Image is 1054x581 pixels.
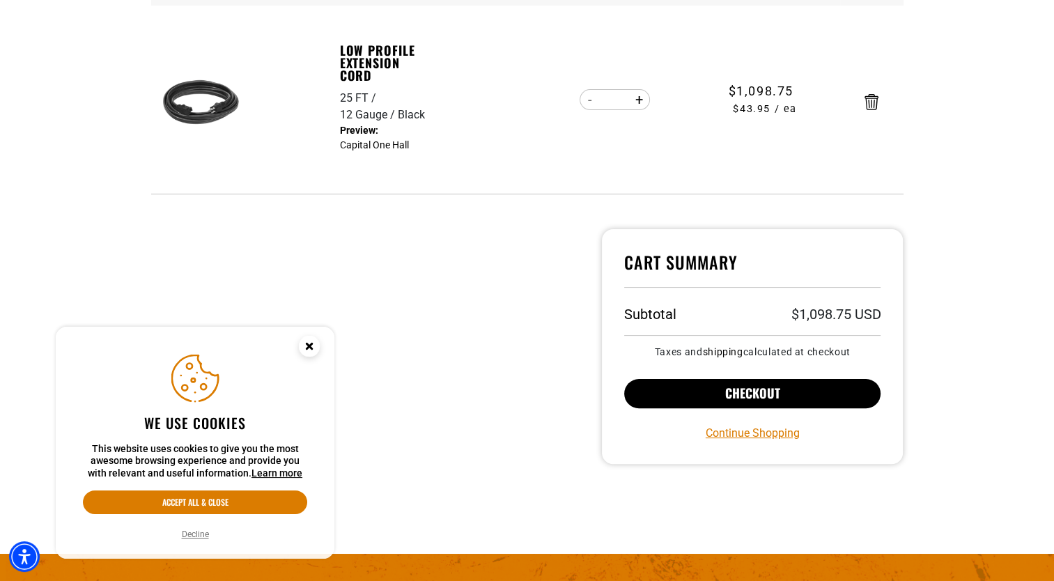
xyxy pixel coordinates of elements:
[690,102,839,117] span: $43.95 / ea
[340,107,398,123] div: 12 Gauge
[340,44,436,82] a: Low Profile Extension Cord
[706,425,800,442] a: Continue Shopping
[624,251,881,288] h4: Cart Summary
[624,379,881,408] button: Checkout
[624,307,676,321] h3: Subtotal
[624,347,881,357] small: Taxes and calculated at checkout
[703,346,743,357] a: shipping
[791,307,881,321] p: $1,098.75 USD
[83,490,307,514] button: Accept all & close
[178,527,213,541] button: Decline
[83,443,307,480] p: This website uses cookies to give you the most awesome browsing experience and provide you with r...
[398,107,425,123] div: Black
[251,467,302,479] a: This website uses cookies to give you the most awesome browsing experience and provide you with r...
[9,541,40,572] div: Accessibility Menu
[340,123,436,153] dd: Capital One Hall
[284,327,334,370] button: Close this option
[56,327,334,559] aside: Cookie Consent
[157,61,245,149] img: black
[340,90,379,107] div: 25 FT
[728,82,793,100] span: $1,098.75
[601,88,628,111] input: Quantity for Low Profile Extension Cord
[83,414,307,432] h2: We use cookies
[865,97,878,107] a: Remove Low Profile Extension Cord - 25 FT / 12 Gauge / Black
